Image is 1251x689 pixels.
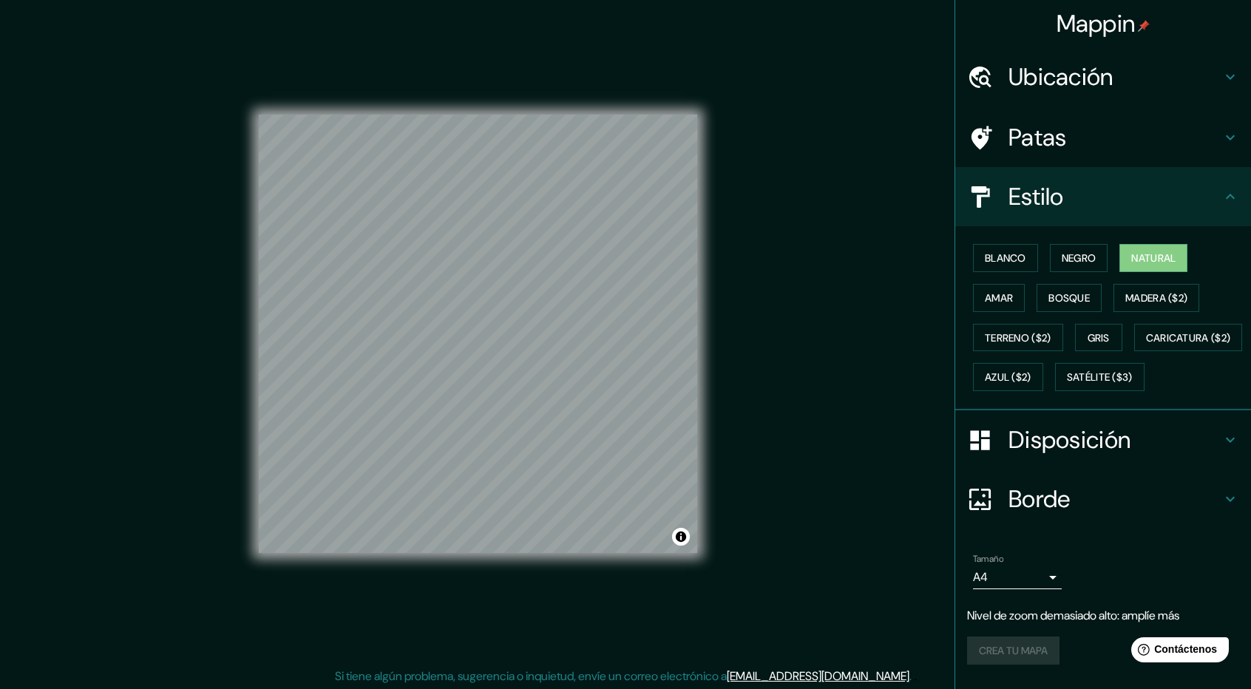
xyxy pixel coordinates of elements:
[914,668,917,684] font: .
[1062,251,1096,265] font: Negro
[985,371,1031,384] font: Azul ($2)
[973,284,1025,312] button: Amar
[955,410,1251,469] div: Disposición
[955,167,1251,226] div: Estilo
[973,324,1063,352] button: Terreno ($2)
[973,569,988,585] font: A4
[912,668,914,684] font: .
[672,528,690,546] button: Activar o desactivar atribución
[955,469,1251,529] div: Borde
[1113,284,1199,312] button: Madera ($2)
[259,115,697,553] canvas: Mapa
[1119,631,1235,673] iframe: Lanzador de widgets de ayuda
[973,566,1062,589] div: A4
[973,553,1003,565] font: Tamaño
[1057,8,1136,39] font: Mappin
[1008,122,1067,153] font: Patas
[1008,61,1113,92] font: Ubicación
[1008,424,1130,455] font: Disposición
[1146,331,1231,344] font: Caricatura ($2)
[1008,483,1071,515] font: Borde
[973,363,1043,391] button: Azul ($2)
[955,108,1251,167] div: Patas
[985,251,1026,265] font: Blanco
[1075,324,1122,352] button: Gris
[955,47,1251,106] div: Ubicación
[1008,181,1064,212] font: Estilo
[727,668,909,684] a: [EMAIL_ADDRESS][DOMAIN_NAME]
[1088,331,1110,344] font: Gris
[909,668,912,684] font: .
[1048,291,1090,305] font: Bosque
[1037,284,1102,312] button: Bosque
[1134,324,1243,352] button: Caricatura ($2)
[985,291,1013,305] font: Amar
[1067,371,1133,384] font: Satélite ($3)
[1050,244,1108,272] button: Negro
[335,668,727,684] font: Si tiene algún problema, sugerencia o inquietud, envíe un correo electrónico a
[973,244,1038,272] button: Blanco
[985,331,1051,344] font: Terreno ($2)
[1131,251,1176,265] font: Natural
[1055,363,1145,391] button: Satélite ($3)
[1138,20,1150,32] img: pin-icon.png
[967,608,1179,623] font: Nivel de zoom demasiado alto: amplíe más
[1119,244,1187,272] button: Natural
[1125,291,1187,305] font: Madera ($2)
